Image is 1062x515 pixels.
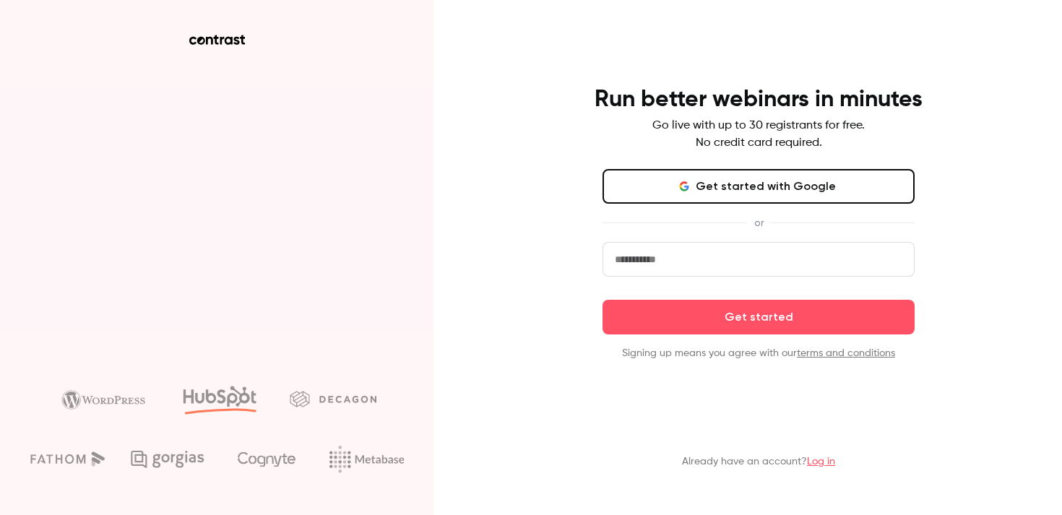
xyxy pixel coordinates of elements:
p: Signing up means you agree with our [603,346,915,360]
button: Get started with Google [603,169,915,204]
img: decagon [290,391,376,407]
button: Get started [603,300,915,334]
a: terms and conditions [797,348,895,358]
p: Go live with up to 30 registrants for free. No credit card required. [652,117,865,152]
span: or [747,215,771,230]
p: Already have an account? [682,454,835,469]
a: Log in [807,456,835,467]
h4: Run better webinars in minutes [595,85,923,114]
